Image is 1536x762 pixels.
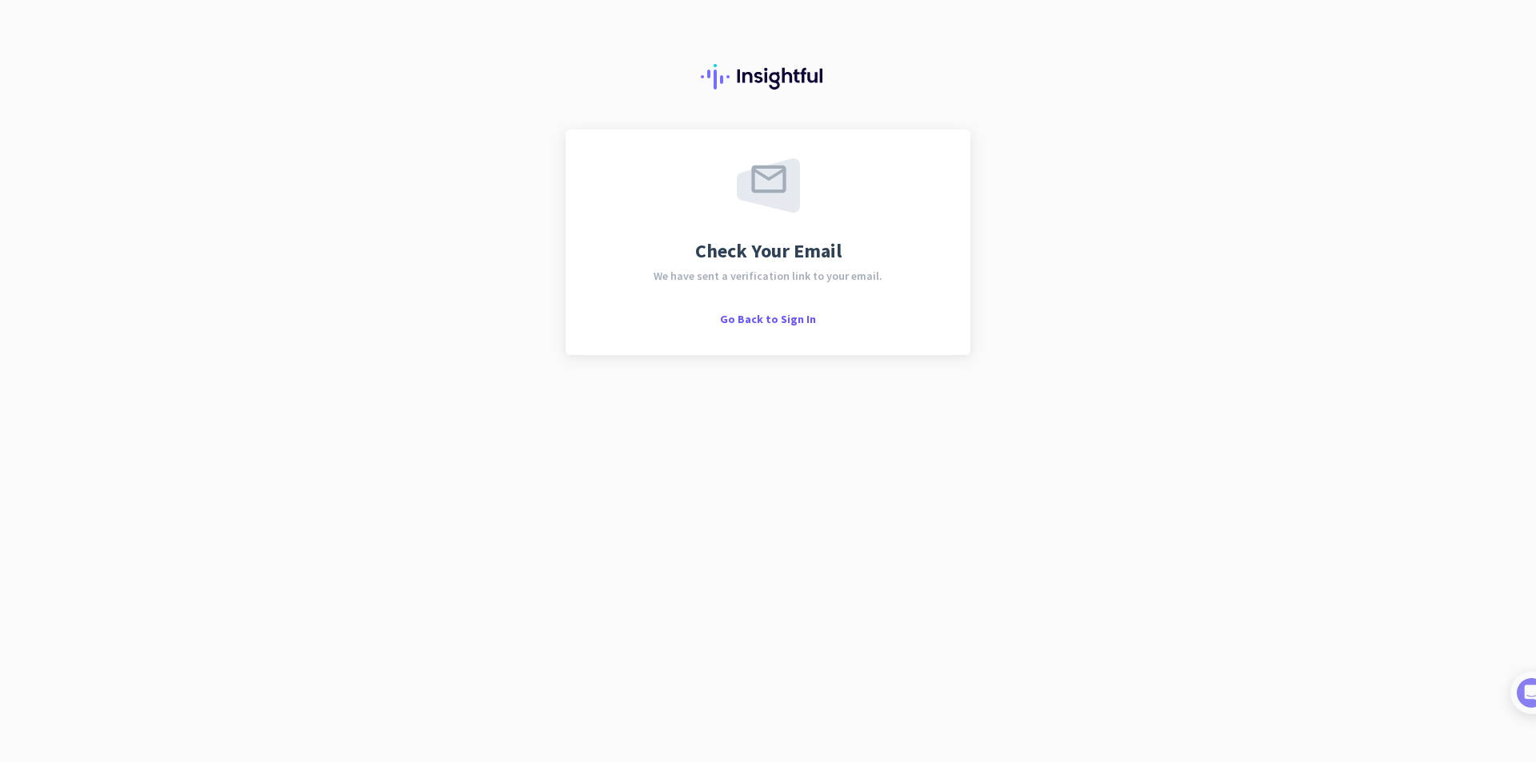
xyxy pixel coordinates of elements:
[654,270,882,281] span: We have sent a verification link to your email.
[720,312,816,326] span: Go Back to Sign In
[737,158,800,213] img: email-sent
[701,64,835,90] img: Insightful
[695,241,842,261] span: Check Your Email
